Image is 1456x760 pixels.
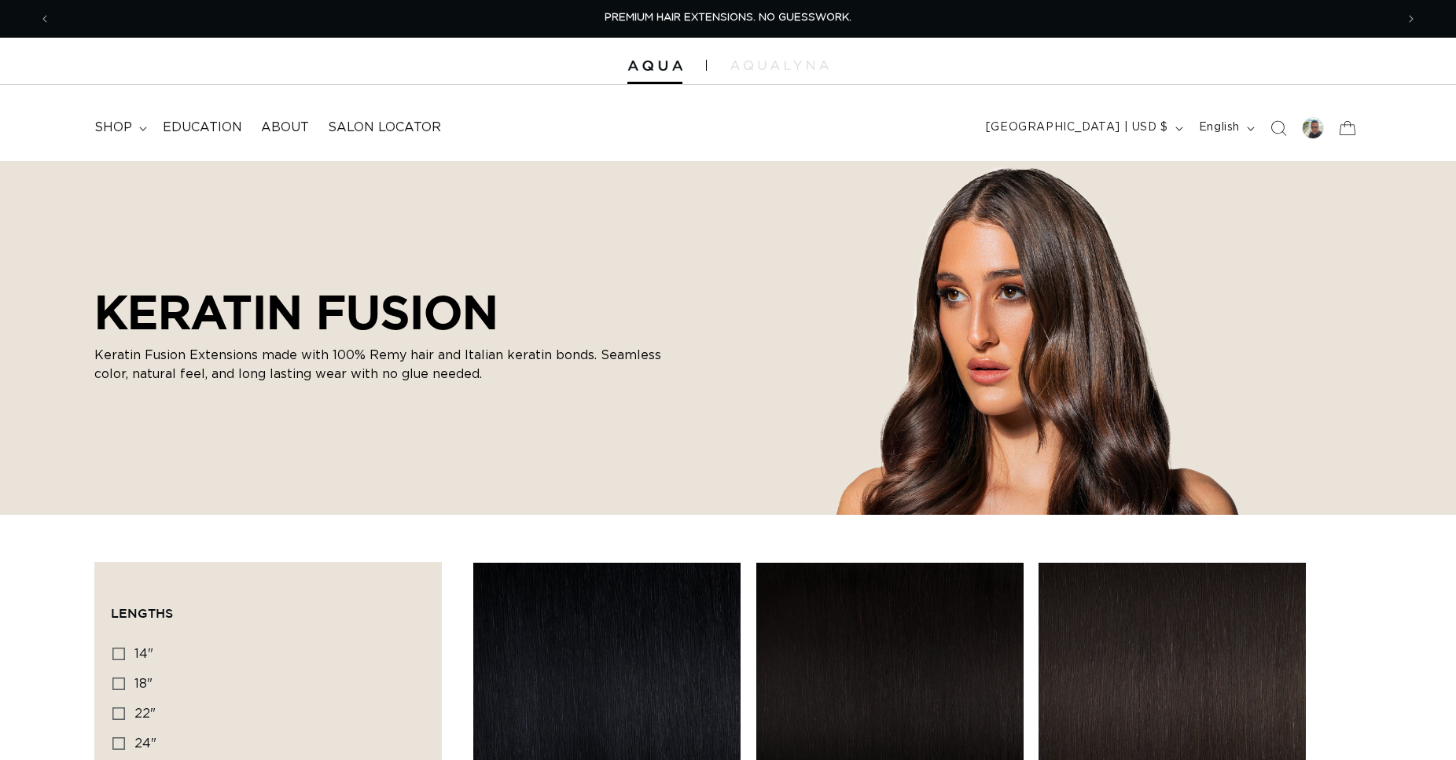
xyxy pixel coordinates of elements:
[163,119,242,136] span: Education
[94,119,132,136] span: shop
[976,113,1189,143] button: [GEOGRAPHIC_DATA] | USD $
[986,119,1168,136] span: [GEOGRAPHIC_DATA] | USD $
[627,61,682,72] img: Aqua Hair Extensions
[261,119,309,136] span: About
[1189,113,1261,143] button: English
[111,606,173,620] span: Lengths
[318,110,450,145] a: Salon Locator
[153,110,252,145] a: Education
[1377,685,1456,760] iframe: Chat Widget
[134,648,153,660] span: 14"
[605,13,851,23] span: PREMIUM HAIR EXTENSIONS. NO GUESSWORK.
[94,285,692,340] h2: KERATIN FUSION
[1394,4,1428,34] button: Next announcement
[134,737,156,750] span: 24"
[134,707,156,720] span: 22"
[28,4,62,34] button: Previous announcement
[730,61,829,70] img: aqualyna.com
[111,578,425,635] summary: Lengths (0 selected)
[134,677,153,690] span: 18"
[1261,111,1296,145] summary: Search
[252,110,318,145] a: About
[85,110,153,145] summary: shop
[328,119,441,136] span: Salon Locator
[94,346,692,384] p: Keratin Fusion Extensions made with 100% Remy hair and Italian keratin bonds. Seamless color, nat...
[1199,119,1240,136] span: English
